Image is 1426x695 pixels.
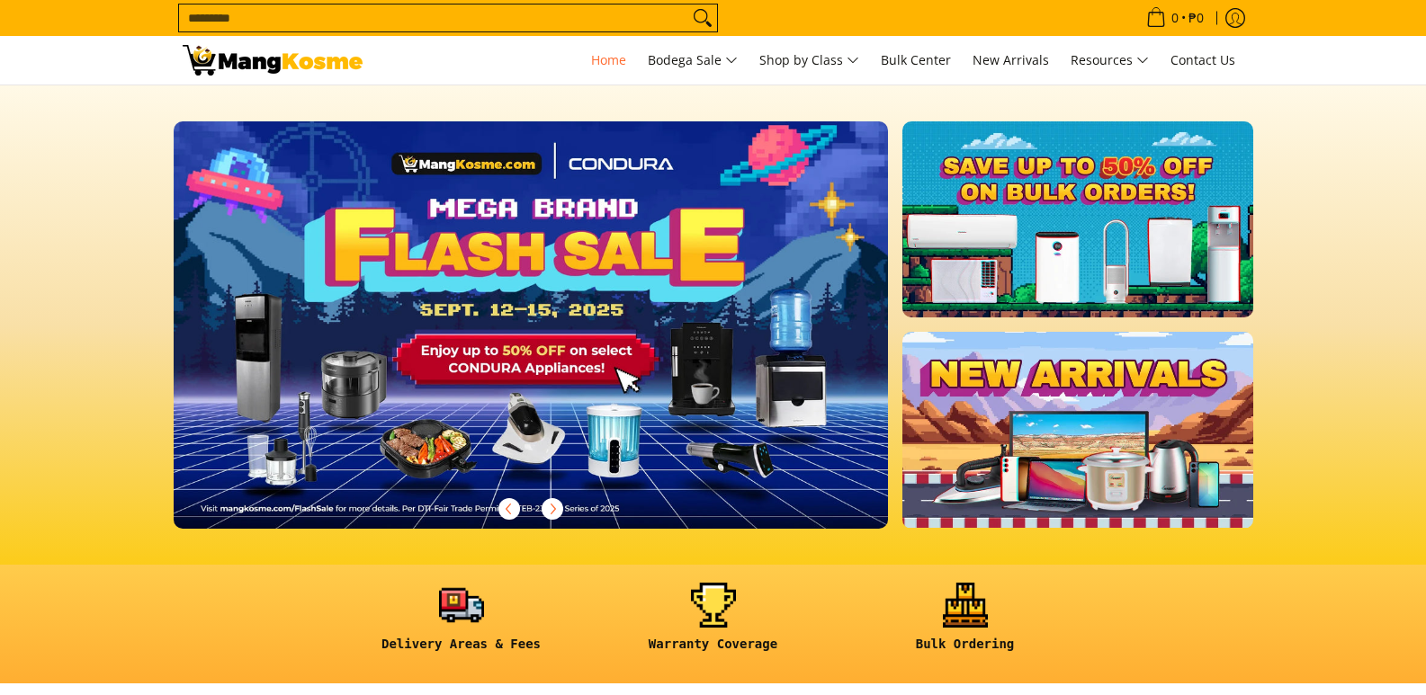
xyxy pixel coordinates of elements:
a: <h6><strong>Bulk Ordering</strong></h6> [848,583,1082,666]
span: ₱0 [1186,12,1206,24]
a: Shop by Class [750,36,868,85]
button: Next [533,489,572,529]
span: New Arrivals [973,51,1049,68]
img: Mang Kosme: Your Home Appliances Warehouse Sale Partner! [183,45,363,76]
a: <h6><strong>Warranty Coverage</strong></h6> [596,583,830,666]
a: Bulk Center [872,36,960,85]
span: Bulk Center [881,51,951,68]
a: Contact Us [1161,36,1244,85]
span: Resources [1071,49,1149,72]
span: Home [591,51,626,68]
a: New Arrivals [964,36,1058,85]
nav: Main Menu [381,36,1244,85]
a: Home [582,36,635,85]
a: <h6><strong>Delivery Areas & Fees</strong></h6> [345,583,578,666]
button: Search [688,4,717,31]
a: Bodega Sale [639,36,747,85]
span: Bodega Sale [648,49,738,72]
img: Desktop homepage 29339654 2507 42fb b9ff a0650d39e9ed [174,121,889,529]
button: Previous [489,489,529,529]
a: Resources [1062,36,1158,85]
span: 0 [1169,12,1181,24]
span: Contact Us [1170,51,1235,68]
span: Shop by Class [759,49,859,72]
span: • [1141,8,1209,28]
